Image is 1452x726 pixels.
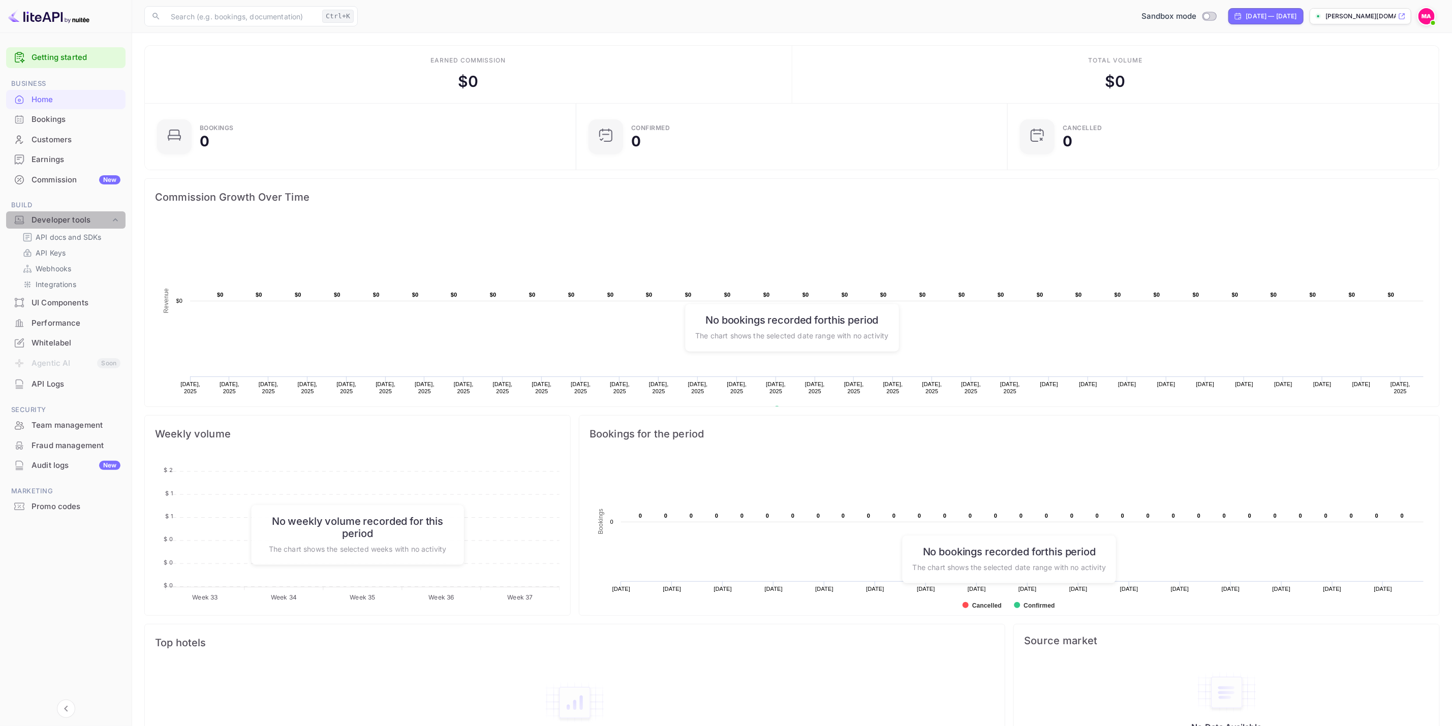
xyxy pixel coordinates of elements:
text: [DATE] [866,586,884,592]
div: Promo codes [32,501,120,513]
a: Bookings [6,110,126,129]
text: Revenue [163,288,170,313]
text: 0 [1096,513,1099,519]
text: $0 [919,292,926,298]
text: $0 [373,292,380,298]
text: 0 [1197,513,1200,519]
img: empty-state-table2.svg [544,681,605,724]
div: Developer tools [6,211,126,229]
a: Whitelabel [6,333,126,352]
tspan: $ 2 [164,467,172,474]
text: 0 [1401,513,1404,519]
text: [DATE] [1069,586,1088,592]
text: [DATE] [1222,586,1240,592]
div: Total volume [1088,56,1142,65]
span: Marketing [6,486,126,497]
a: API Keys [22,247,117,258]
text: 0 [1147,513,1150,519]
text: [DATE] [1120,586,1138,592]
text: $0 [451,292,457,298]
text: Confirmed [1024,602,1055,609]
div: Bookings [32,114,120,125]
div: New [99,175,120,184]
text: [DATE] [917,586,935,592]
div: Customers [6,130,126,150]
text: [DATE], 2025 [961,381,981,394]
text: [DATE], 2025 [688,381,708,394]
text: $0 [1388,292,1395,298]
tspan: $ 0 [164,536,172,543]
div: $ 0 [458,70,478,93]
a: Getting started [32,52,120,64]
text: [DATE] [1374,586,1393,592]
text: 0 [1375,513,1378,519]
text: Revenue [784,406,810,413]
p: The chart shows the selected weeks with no activity [261,544,454,554]
tspan: Week 34 [271,593,297,601]
text: 0 [690,513,693,519]
div: Bookings [6,110,126,130]
p: The chart shows the selected date range with no activity [695,330,888,341]
text: [DATE], 2025 [883,381,903,394]
text: [DATE] [1118,381,1136,387]
text: [DATE], 2025 [493,381,513,394]
div: Switch to Production mode [1137,11,1220,22]
text: $0 [1193,292,1199,298]
div: Earnings [32,154,120,166]
tspan: Week 37 [507,593,533,601]
div: CANCELLED [1063,125,1102,131]
text: [DATE] [968,586,986,592]
a: CommissionNew [6,170,126,189]
div: Team management [6,416,126,435]
div: CommissionNew [6,170,126,190]
a: Integrations [22,279,117,290]
text: 0 [766,513,769,519]
text: 0 [817,513,820,519]
div: 0 [631,134,641,148]
div: 0 [1063,134,1072,148]
text: $0 [724,292,731,298]
div: Integrations [18,277,121,292]
text: $0 [529,292,536,298]
a: Fraud management [6,436,126,455]
text: 0 [918,513,921,519]
a: Customers [6,130,126,149]
div: API Logs [6,374,126,394]
text: $0 [959,292,965,298]
span: Business [6,78,126,89]
p: The chart shows the selected date range with no activity [913,562,1106,573]
text: 0 [715,513,718,519]
div: Performance [6,313,126,333]
text: [DATE], 2025 [415,381,435,394]
text: [DATE], 2025 [532,381,551,394]
a: Home [6,90,126,109]
text: [DATE] [815,586,833,592]
text: $0 [802,292,809,298]
img: empty-state-table.svg [1196,671,1257,714]
div: Developer tools [32,214,110,226]
text: 0 [842,513,845,519]
text: [DATE], 2025 [922,381,942,394]
text: [DATE] [1196,381,1215,387]
div: Ctrl+K [322,10,354,23]
text: [DATE] [612,586,631,592]
text: $0 [176,298,182,304]
div: Webhooks [18,261,121,276]
div: UI Components [32,297,120,309]
text: 0 [1274,513,1277,519]
text: 0 [867,513,870,519]
text: [DATE], 2025 [1391,381,1410,394]
text: $0 [490,292,497,298]
text: 0 [943,513,946,519]
text: Bookings [597,509,604,534]
p: API Keys [36,247,66,258]
div: [DATE] — [DATE] [1246,12,1297,21]
text: 0 [1121,513,1124,519]
div: Promo codes [6,497,126,517]
text: 0 [791,513,794,519]
text: [DATE], 2025 [1000,381,1020,394]
text: [DATE], 2025 [805,381,825,394]
tspan: Week 35 [350,593,375,601]
text: [DATE] [764,586,783,592]
text: 0 [639,513,642,519]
